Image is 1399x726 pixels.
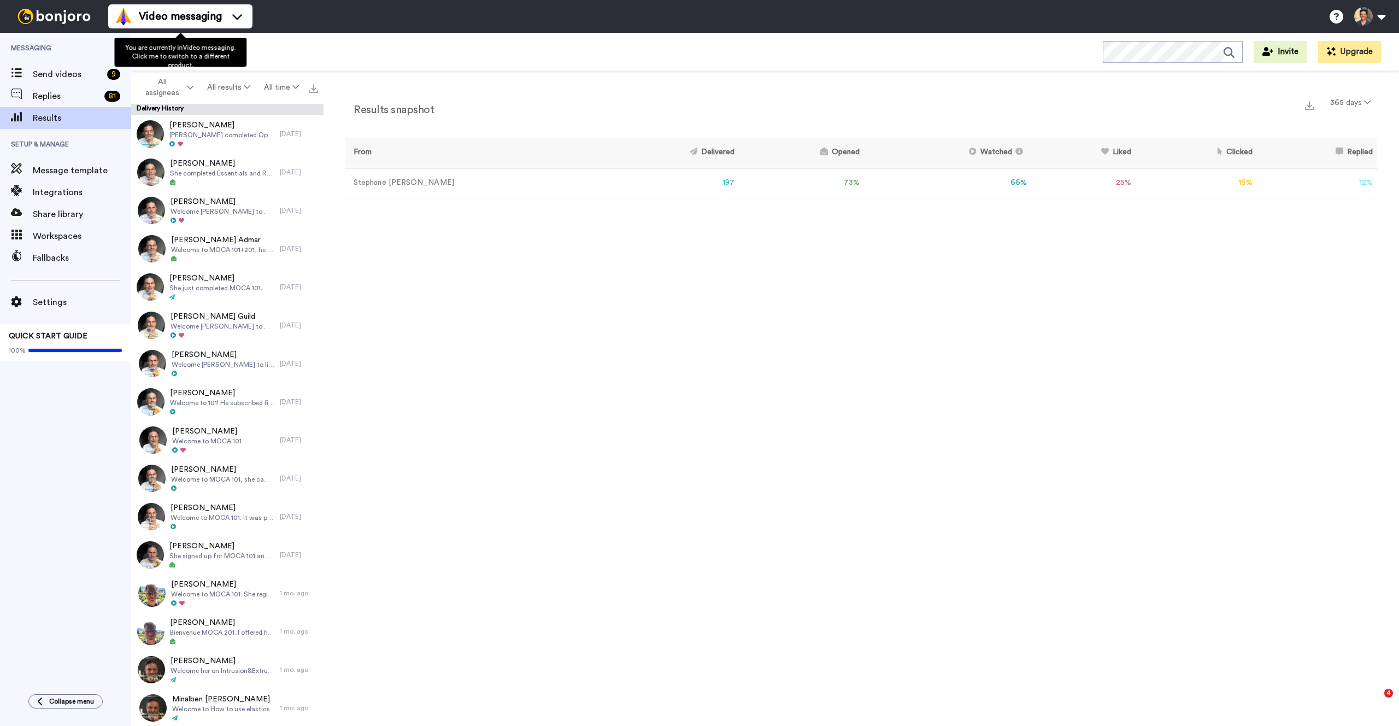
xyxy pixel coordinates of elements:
[169,541,274,552] span: [PERSON_NAME]
[137,388,164,415] img: 7937643a-a1f9-4d92-b46e-d59d474f21f8-thumb.jpg
[131,497,324,536] a: [PERSON_NAME]Welcome to MOCA 101. It was paid by the navy for him. He will also register to MOCA ...
[131,612,324,651] a: [PERSON_NAME]Bienvenue MOCA 201. I offered her a special discount with 50% deducting the courses ...
[280,168,318,177] div: [DATE]
[33,164,131,177] span: Message template
[131,574,324,612] a: [PERSON_NAME]Welcome to MOCA 101. She registered with CLEARtps501 mo. ago
[169,120,274,131] span: [PERSON_NAME]
[171,475,274,484] span: Welcome to MOCA 101, she came, saw and registered!
[138,579,166,607] img: 987c44c1-0d15-4c26-ac5d-aedc6df0f420-thumb.jpg
[345,138,602,168] th: From
[171,322,274,331] span: Welcome [PERSON_NAME] to MOCA 101. He signed up for Paypal payment plan
[9,332,87,340] span: QUICK START GUIDE
[33,112,131,125] span: Results
[280,436,318,444] div: [DATE]
[739,168,864,198] td: 73 %
[33,296,131,309] span: Settings
[280,244,318,253] div: [DATE]
[280,551,318,559] div: [DATE]
[280,627,318,636] div: 1 mo. ago
[138,503,165,530] img: ca0d1803-2bac-4e4d-8801-cd4e91ab3671-thumb.jpg
[345,168,602,198] td: Stephane [PERSON_NAME]
[107,69,120,80] div: 9
[139,426,167,454] img: 9db6217b-f290-425d-a3fc-c0a2a7c8af31-thumb.jpg
[115,8,132,25] img: vm-color.svg
[280,206,318,215] div: [DATE]
[1302,97,1317,113] button: Export a summary of each team member’s results that match this filter now.
[602,138,739,168] th: Delivered
[131,651,324,689] a: [PERSON_NAME]Welcome her on Intrusion&Extrusion. She has already completed Class II treatments in...
[170,388,274,399] span: [PERSON_NAME]
[172,349,274,360] span: [PERSON_NAME]
[171,666,274,675] span: Welcome her on Intrusion&Extrusion. She has already completed Class II treatments in January.
[309,84,318,93] img: export.svg
[131,383,324,421] a: [PERSON_NAME]Welcome to 101! He subscribed first to MOCA Essentials, then to all remaining 101 co...
[280,589,318,598] div: 1 mo. ago
[169,273,274,284] span: [PERSON_NAME]
[1136,168,1257,198] td: 16 %
[33,68,103,81] span: Send videos
[280,359,318,368] div: [DATE]
[139,9,222,24] span: Video messaging
[1031,168,1135,198] td: 25 %
[172,437,242,446] span: Welcome to MOCA 101
[1257,138,1377,168] th: Replied
[138,197,165,224] img: 0b21c47e-00b1-4ebb-b6ae-8436d0b81df4-thumb.jpg
[138,235,166,262] img: 5a870dcc-dbb4-4c34-b32d-5b55e95b6518-thumb.jpg
[137,273,164,301] img: e6f9aab5-6091-4b7c-ad67-88a5987c56cd-thumb.jpg
[131,153,324,191] a: [PERSON_NAME]She completed Essentials and Retention course. I had sent out a very special discoun...
[131,536,324,574] a: [PERSON_NAME]She signed up for MOCA 101 and Kids&Teens live course. She wrote to us a couple of w...
[131,268,324,306] a: [PERSON_NAME]She just completed MOCA 101. She's a pediatric dentist only treating under 18. I thi...
[170,169,274,178] span: She completed Essentials and Retention course. I had sent out a very special discount to her: CLE...
[133,72,200,103] button: All assignees
[138,312,165,339] img: 4b341312-984e-4e0c-9d97-881e338713ec-thumb.jpg
[169,552,274,560] span: She signed up for MOCA 101 and Kids&Teens live course. She wrote to us a couple of weeks ago and ...
[33,208,131,221] span: Share library
[280,704,318,712] div: 1 mo. ago
[33,90,100,103] span: Replies
[138,656,165,683] img: 97a75d30-bbc5-4b8b-83b8-c8a669725dc0-thumb.jpg
[170,628,274,637] span: Bienvenue MOCA 201. I offered her a special discount with 50% deducting the courses she had alrea...
[33,251,131,265] span: Fallbacks
[170,158,274,169] span: [PERSON_NAME]
[1136,138,1257,168] th: Clicked
[104,91,120,102] div: 81
[140,77,185,98] span: All assignees
[280,474,318,483] div: [DATE]
[131,459,324,497] a: [PERSON_NAME]Welcome to MOCA 101, she came, saw and registered![DATE]
[1318,41,1382,63] button: Upgrade
[137,159,164,186] img: 81bb4bc4-3225-45f9-beff-a1b1b4aa8036-thumb.jpg
[137,541,164,569] img: e6241ac0-c1f0-43d4-8af4-664a3a381143-thumb.jpg
[280,321,318,330] div: [DATE]
[131,115,324,153] a: [PERSON_NAME][PERSON_NAME] completed Open Bite course on [DATE], she was also an active member an...
[131,230,324,268] a: [PERSON_NAME] AdmarWelcome to MOCA 101+201, he registered with CLEAR123MOCA[DATE]
[1254,41,1307,63] button: Invite
[170,617,274,628] span: [PERSON_NAME]
[864,138,1031,168] th: Watched
[125,44,236,68] span: You are currently in Video messaging . Click me to switch to a different product.
[1031,138,1135,168] th: Liked
[9,346,26,355] span: 100%
[139,350,166,377] img: e37b968b-7335-4a4b-82f6-0eeb7ff21229-thumb.jpg
[171,502,274,513] span: [PERSON_NAME]
[171,245,274,254] span: Welcome to MOCA 101+201, he registered with CLEAR123MOCA
[739,138,864,168] th: Opened
[602,168,739,198] td: 197
[171,590,274,599] span: Welcome to MOCA 101. She registered with CLEARtps50
[280,665,318,674] div: 1 mo. ago
[131,191,324,230] a: [PERSON_NAME]Welcome [PERSON_NAME] to Kids&Teens. She's on the MAT 101 as well.[DATE]
[172,694,270,705] span: Minalben [PERSON_NAME]
[131,344,324,383] a: [PERSON_NAME]Welcome [PERSON_NAME] to live Kids&Teens[DATE]
[280,397,318,406] div: [DATE]
[172,360,274,369] span: Welcome [PERSON_NAME] to live Kids&Teens
[200,78,257,97] button: All results
[171,513,274,522] span: Welcome to MOCA 101. It was paid by the navy for him. He will also register to MOCA 201 .
[49,697,94,706] span: Collapse menu
[171,196,274,207] span: [PERSON_NAME]
[171,655,274,666] span: [PERSON_NAME]
[131,306,324,344] a: [PERSON_NAME] GuildWelcome [PERSON_NAME] to MOCA 101. He signed up for Paypal payment plan[DATE]
[33,230,131,243] span: Workspaces
[257,78,306,97] button: All time
[169,131,274,139] span: [PERSON_NAME] completed Open Bite course on [DATE], she was also an active member and completed l...
[345,104,434,116] h2: Results snapshot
